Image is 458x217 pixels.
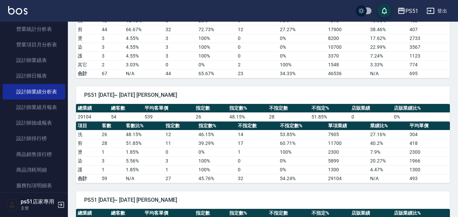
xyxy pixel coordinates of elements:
td: 26 [100,130,124,139]
td: 54 [109,112,142,121]
td: 51.85 % [124,139,164,148]
span: PS51 [DATE]~ [DATE] [PERSON_NAME] [84,92,442,99]
td: 11700 [326,139,368,148]
th: 不指定數 [267,104,310,113]
th: 指定數% [228,104,267,113]
td: 48.15 % [124,130,164,139]
h5: ps51店家專用 [21,198,55,205]
td: 2 [100,60,124,69]
td: 72.73 % [197,25,236,34]
td: 493 [408,174,450,183]
td: 3 [100,43,124,51]
td: 0 [236,165,278,174]
td: 7905 [326,130,368,139]
th: 指定數% [197,122,236,130]
table: a dense table [76,8,450,78]
td: 0 [164,60,197,69]
td: 剪 [76,25,100,34]
td: 539 [143,112,194,121]
td: 3 [100,51,124,60]
td: 17900 [326,25,368,34]
td: 12 [164,130,197,139]
td: 合計 [76,174,100,183]
td: 1123 [408,51,450,60]
td: 100 % [197,156,236,165]
td: 4.55 % [124,34,164,43]
th: 平均單價 [408,122,450,130]
td: 2 [236,60,278,69]
th: 指定數 [164,122,197,130]
td: 1.85 % [124,148,164,156]
td: 0 [350,112,392,121]
td: 2300 [408,148,450,156]
td: 20.27 % [368,156,408,165]
td: 39.29 % [197,139,236,148]
td: 0 [236,43,278,51]
td: 695 [408,69,450,78]
table: a dense table [76,104,450,122]
td: 3 [100,34,124,43]
td: 12 [236,25,278,34]
td: 剪 [76,139,100,148]
td: 10700 [326,43,368,51]
td: 7.24 % [368,51,408,60]
td: 100 % [197,43,236,51]
span: PS51 [DATE]~ [DATE] [PERSON_NAME] [84,197,442,203]
td: 3370 [326,51,368,60]
img: Logo [8,6,27,15]
p: 主管 [21,205,55,211]
td: 304 [408,130,450,139]
td: 1 [100,165,124,174]
td: 0 [164,148,197,156]
a: 營業項目月分析表 [3,37,65,52]
button: save [378,4,391,18]
a: 設計師業績分析表 [3,84,65,100]
th: 平均客單價 [143,104,194,113]
td: 染 [76,156,100,165]
td: 2300 [326,148,368,156]
td: 38.46 % [368,25,408,34]
td: 1548 [326,60,368,69]
td: 洗 [76,130,100,139]
td: 27.27 % [278,25,326,34]
td: 3 [164,156,197,165]
a: 設計師業績表 [3,52,65,68]
td: 44 [100,25,124,34]
td: 29104 [76,112,109,121]
td: 27 [164,174,197,183]
td: 27.16 % [368,130,408,139]
td: 32 [236,174,278,183]
a: 商品銷售排行榜 [3,147,65,162]
td: 59 [100,174,124,183]
td: 23 [236,69,278,78]
td: 1 [100,148,124,156]
td: 5.56 % [124,156,164,165]
th: 客數比% [124,122,164,130]
a: 設計師業績月報表 [3,100,65,115]
td: 40.2 % [368,139,408,148]
td: 0 % [278,165,326,174]
td: 54.24% [278,174,326,183]
td: 燙 [76,148,100,156]
td: 1 [236,148,278,156]
td: 4.55 % [124,51,164,60]
td: 7.9 % [368,148,408,156]
a: 商品消耗明細 [3,162,65,178]
td: 17.62 % [368,34,408,43]
td: 34.33% [278,69,326,78]
a: 服務扣項明細表 [3,178,65,193]
th: 指定數 [194,104,227,113]
th: 業績比% [368,122,408,130]
th: 項目 [76,122,100,130]
td: 45.76% [197,174,236,183]
td: 100 % [197,34,236,43]
td: 774 [408,60,450,69]
td: 46.15 % [197,130,236,139]
a: 設計師排行榜 [3,131,65,146]
td: 28 [267,112,310,121]
td: 3 [100,156,124,165]
td: 1300 [408,165,450,174]
td: 66.67 % [124,25,164,34]
td: 1300 [326,165,368,174]
td: 32 [164,25,197,34]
